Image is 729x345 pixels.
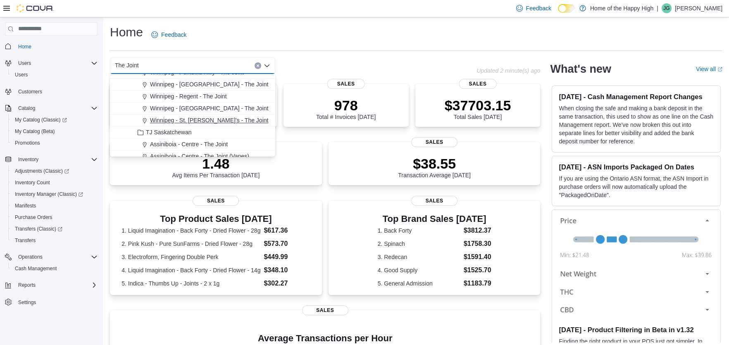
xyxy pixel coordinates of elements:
[15,103,38,113] button: Catalog
[18,254,43,260] span: Operations
[316,97,376,114] p: 978
[15,155,42,164] button: Inventory
[121,214,310,224] h3: Top Product Sales [DATE]
[12,212,98,222] span: Purchase Orders
[15,237,36,244] span: Transfers
[121,226,260,235] dt: 1. Liquid Imagination - Back Forty - Dried Flower - 28g
[15,155,98,164] span: Inventory
[12,138,98,148] span: Promotions
[12,236,98,245] span: Transfers
[464,278,491,288] dd: $1183.79
[8,177,101,188] button: Inventory Count
[378,266,460,274] dt: 4. Good Supply
[445,97,511,114] p: $37703.15
[18,88,42,95] span: Customers
[146,128,192,136] span: TJ Saskatchewan
[8,223,101,235] a: Transfers (Classic)
[2,102,101,114] button: Catalog
[675,3,722,13] p: [PERSON_NAME]
[117,333,534,343] h4: Average Transactions per Hour
[12,201,39,211] a: Manifests
[378,253,460,261] dt: 3. Redecan
[110,24,143,40] h1: Home
[2,296,101,308] button: Settings
[18,43,31,50] span: Home
[150,80,268,88] span: Winnipeg - [GEOGRAPHIC_DATA] - The Joint
[121,253,260,261] dt: 3. Electroform, Fingering Double Perk
[8,165,101,177] a: Adjustments (Classic)
[264,239,310,249] dd: $573.70
[15,252,46,262] button: Operations
[150,140,228,148] span: Assiniboia - Centre - The Joint
[15,86,98,97] span: Customers
[476,67,540,74] p: Updated 2 minute(s) ago
[15,41,98,52] span: Home
[15,87,45,97] a: Customers
[12,115,98,125] span: My Catalog (Classic)
[15,280,98,290] span: Reports
[590,3,653,13] p: Home of the Happy High
[15,117,67,123] span: My Catalog (Classic)
[121,240,260,248] dt: 2. Pink Kush - Pure SunFarms - Dried Flower - 28g
[255,62,261,69] button: Clear input
[148,26,190,43] a: Feedback
[558,4,575,13] input: Dark Mode
[193,196,239,206] span: Sales
[559,93,714,101] h3: [DATE] - Cash Management Report Changes
[110,90,275,102] button: Winnipeg - Regent - The Joint
[2,251,101,263] button: Operations
[8,188,101,200] a: Inventory Manager (Classic)
[115,60,139,70] span: The Joint
[464,252,491,262] dd: $1591.40
[12,70,31,80] a: Users
[18,282,36,288] span: Reports
[121,279,260,288] dt: 5. Indica - Thumbs Up - Joints - 2 x 1g
[15,226,62,232] span: Transfers (Classic)
[378,214,491,224] h3: Top Brand Sales [DATE]
[12,201,98,211] span: Manifests
[550,62,611,76] h2: What's new
[8,126,101,137] button: My Catalog (Beta)
[327,79,365,89] span: Sales
[17,4,54,12] img: Cova
[150,104,268,112] span: Winnipeg - [GEOGRAPHIC_DATA] - The Joint
[559,174,714,199] p: If you are using the Ontario ASN format, the ASN Import in purchase orders will now automatically...
[12,189,98,199] span: Inventory Manager (Classic)
[316,97,376,120] div: Total # Invoices [DATE]
[8,137,101,149] button: Promotions
[8,69,101,81] button: Users
[150,92,227,100] span: Winnipeg - Regent - The Joint
[15,297,98,307] span: Settings
[15,179,50,186] span: Inventory Count
[18,105,35,112] span: Catalog
[663,3,669,13] span: JG
[172,155,260,172] p: 1.48
[526,4,551,12] span: Feedback
[657,3,658,13] p: |
[559,326,714,334] h3: [DATE] - Product Filtering in Beta in v1.32
[12,126,58,136] a: My Catalog (Beta)
[264,226,310,236] dd: $617.36
[150,116,268,124] span: Winnipeg - St. [PERSON_NAME]'s - The Joint
[121,266,260,274] dt: 4. Liquid Imagination - Back Forty - Dried Flower - 14g
[12,264,98,274] span: Cash Management
[12,264,60,274] a: Cash Management
[2,57,101,69] button: Users
[12,70,98,80] span: Users
[161,31,186,39] span: Feedback
[110,102,275,114] button: Winnipeg - [GEOGRAPHIC_DATA] - The Joint
[15,58,98,68] span: Users
[662,3,672,13] div: Jada Gibbs
[18,60,31,67] span: Users
[8,200,101,212] button: Manifests
[8,263,101,274] button: Cash Management
[15,214,52,221] span: Purchase Orders
[398,155,471,178] div: Transaction Average [DATE]
[15,103,98,113] span: Catalog
[696,66,722,72] a: View allExternal link
[8,212,101,223] button: Purchase Orders
[15,265,57,272] span: Cash Management
[378,240,460,248] dt: 2. Spinach
[15,280,39,290] button: Reports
